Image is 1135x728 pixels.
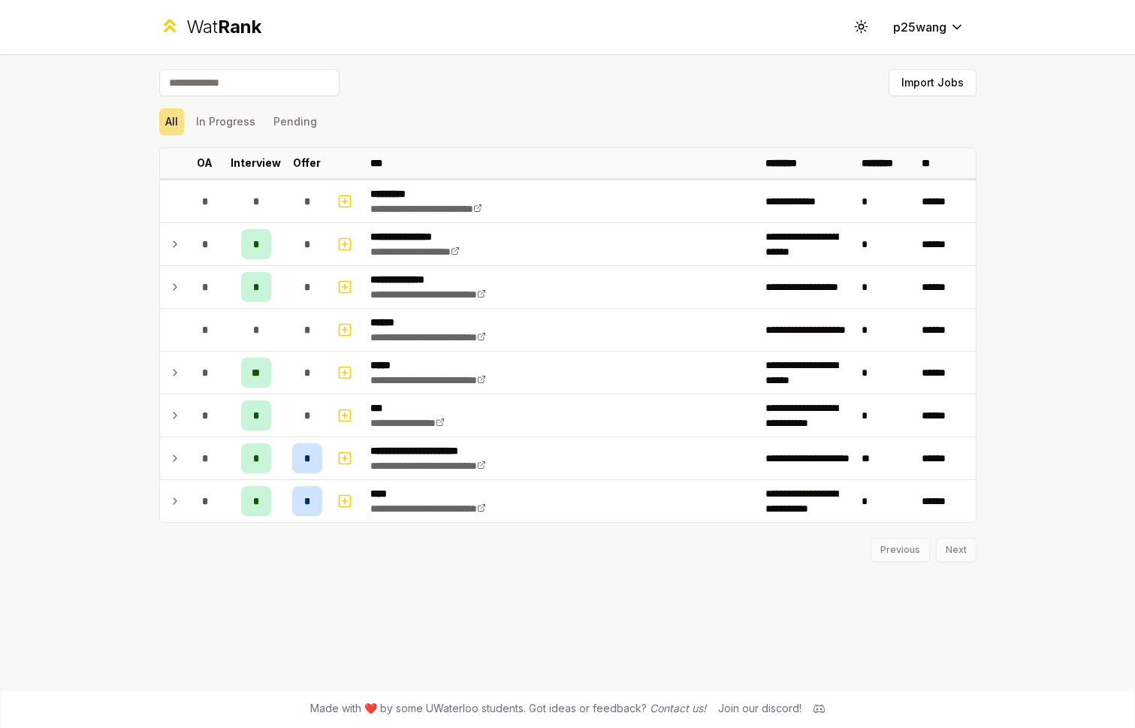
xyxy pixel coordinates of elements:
[159,108,184,135] button: All
[881,14,977,41] button: p25wang
[197,156,213,171] p: OA
[186,15,261,39] div: Wat
[159,15,262,39] a: WatRank
[267,108,323,135] button: Pending
[218,16,261,38] span: Rank
[231,156,281,171] p: Interview
[893,18,946,36] span: p25wang
[310,701,706,716] span: Made with ❤️ by some UWaterloo students. Got ideas or feedback?
[650,702,706,714] a: Contact us!
[190,108,261,135] button: In Progress
[293,156,321,171] p: Offer
[889,69,977,96] button: Import Jobs
[718,701,801,716] div: Join our discord!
